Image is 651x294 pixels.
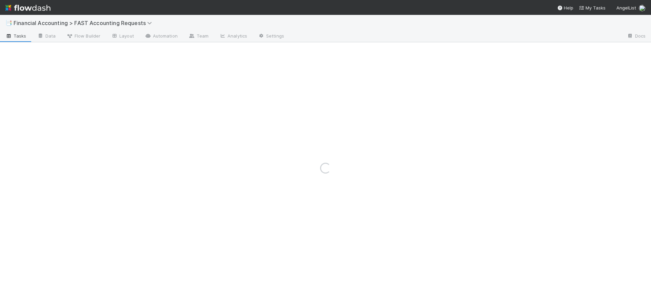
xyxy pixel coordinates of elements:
img: logo-inverted-e16ddd16eac7371096b0.svg [5,2,51,14]
span: AngelList [616,5,636,10]
a: Settings [253,31,290,42]
a: Flow Builder [61,31,106,42]
img: avatar_fee1282a-8af6-4c79-b7c7-bf2cfad99775.png [639,5,646,12]
a: Analytics [214,31,253,42]
a: My Tasks [579,4,606,11]
span: My Tasks [579,5,606,10]
span: Tasks [5,32,26,39]
div: Help [557,4,573,11]
a: Automation [139,31,183,42]
span: Flow Builder [66,32,100,39]
a: Layout [106,31,139,42]
span: Financial Accounting > FAST Accounting Requests [14,20,155,26]
a: Data [32,31,61,42]
a: Team [183,31,214,42]
span: 📑 [5,20,12,26]
a: Docs [622,31,651,42]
